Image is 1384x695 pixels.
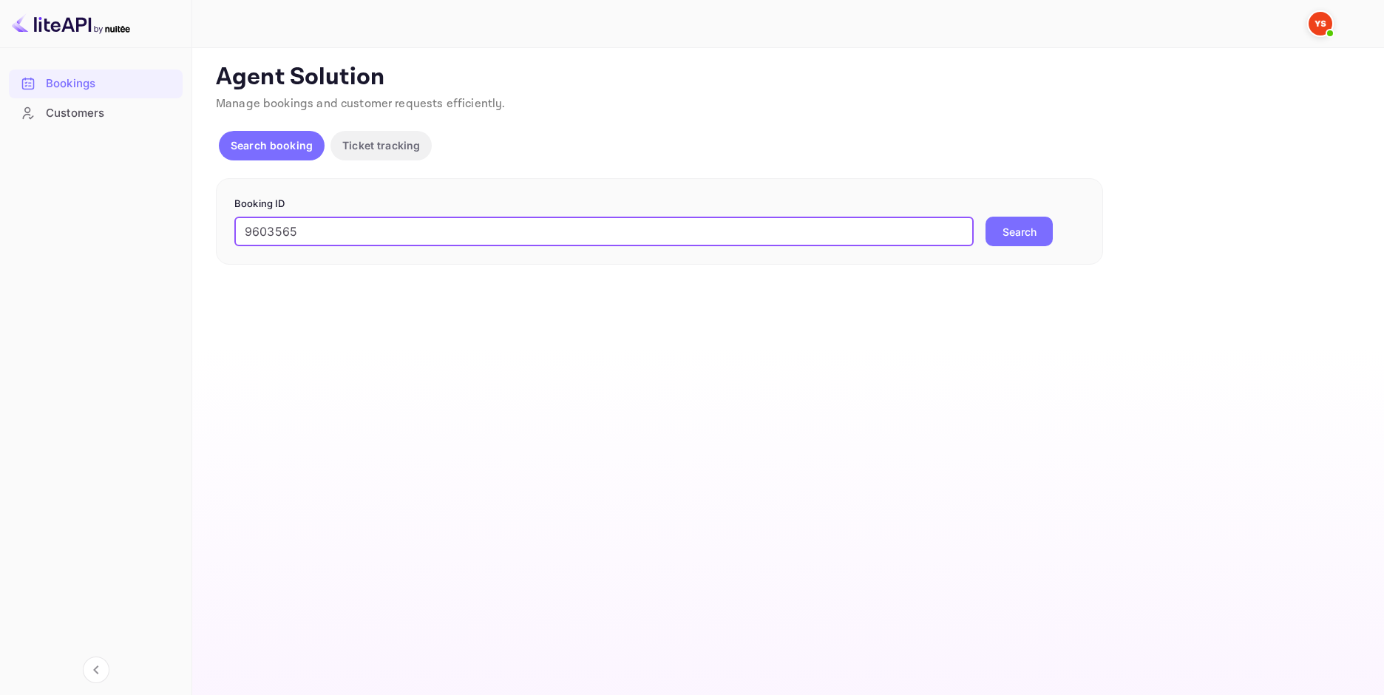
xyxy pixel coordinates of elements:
span: Manage bookings and customer requests efficiently. [216,96,506,112]
p: Booking ID [234,197,1085,211]
input: Enter Booking ID (e.g., 63782194) [234,217,974,246]
p: Agent Solution [216,63,1357,92]
div: Customers [9,99,183,128]
p: Ticket tracking [342,138,420,153]
p: Search booking [231,138,313,153]
div: Bookings [9,69,183,98]
img: Yandex Support [1309,12,1332,35]
button: Search [986,217,1053,246]
a: Customers [9,99,183,126]
div: Bookings [46,75,175,92]
div: Customers [46,105,175,122]
a: Bookings [9,69,183,97]
button: Collapse navigation [83,657,109,683]
img: LiteAPI logo [12,12,130,35]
